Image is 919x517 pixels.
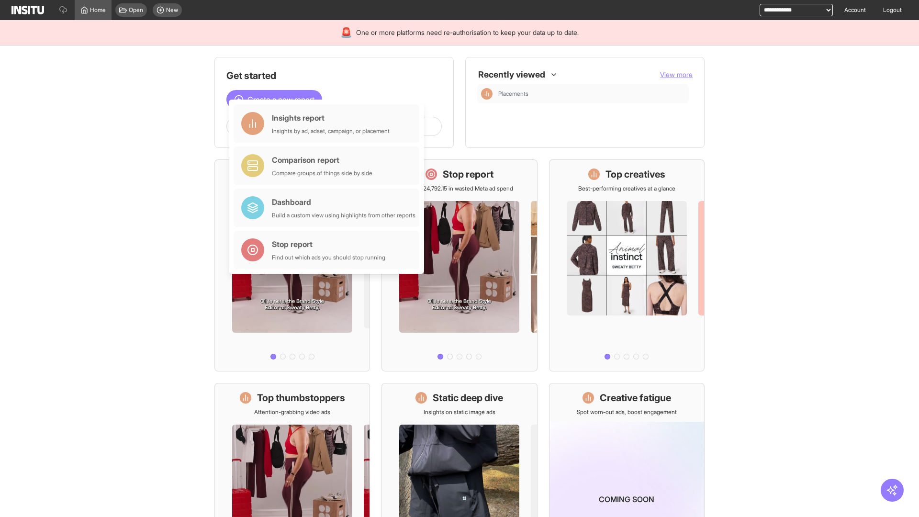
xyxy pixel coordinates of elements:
p: Best-performing creatives at a glance [578,185,675,192]
h1: Top creatives [605,168,665,181]
span: Home [90,6,106,14]
img: Logo [11,6,44,14]
div: Find out which ads you should stop running [272,254,385,261]
div: Insights report [272,112,390,124]
span: Placements [498,90,528,98]
p: Attention-grabbing video ads [254,408,330,416]
div: Insights [481,88,493,100]
span: Create a new report [247,94,314,105]
span: Placements [498,90,685,98]
span: View more [660,70,693,79]
div: Comparison report [272,154,372,166]
span: One or more platforms need re-authorisation to keep your data up to date. [356,28,579,37]
span: New [166,6,178,14]
div: 🚨 [340,26,352,39]
div: Insights by ad, adset, campaign, or placement [272,127,390,135]
div: Dashboard [272,196,415,208]
span: Open [129,6,143,14]
button: Create a new report [226,90,322,109]
h1: Get started [226,69,442,82]
h1: Top thumbstoppers [257,391,345,405]
p: Save £24,792.15 in wasted Meta ad spend [406,185,513,192]
a: Top creativesBest-performing creatives at a glance [549,159,705,371]
button: View more [660,70,693,79]
div: Stop report [272,238,385,250]
a: Stop reportSave £24,792.15 in wasted Meta ad spend [381,159,537,371]
div: Build a custom view using highlights from other reports [272,212,415,219]
h1: Stop report [443,168,493,181]
div: Compare groups of things side by side [272,169,372,177]
a: What's live nowSee all active ads instantly [214,159,370,371]
h1: Static deep dive [433,391,503,405]
p: Insights on static image ads [424,408,495,416]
